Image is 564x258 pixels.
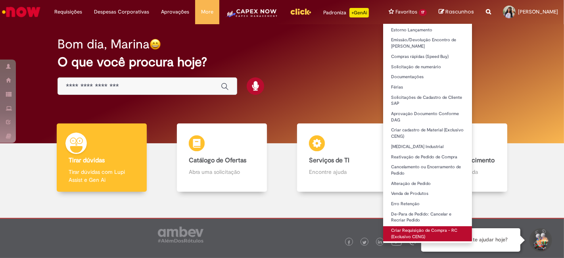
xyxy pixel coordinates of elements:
[54,8,82,16] span: Requisições
[309,156,349,164] b: Serviços de TI
[58,55,506,69] h2: O que você procura hoje?
[161,8,189,16] span: Aprovações
[419,9,427,16] span: 17
[429,156,495,164] b: Base de Conhecimento
[363,241,366,245] img: logo_footer_twitter.png
[69,168,135,184] p: Tirar dúvidas com Lupi Assist e Gen Ai
[528,228,552,252] button: Iniciar Conversa de Suporte
[383,226,472,241] a: Criar Requisição de Compra - RC (Exclusivo CENG)
[383,26,472,35] a: Estorno Lançamento
[309,168,376,176] p: Encontre ajuda
[383,93,472,108] a: Solicitações de Cadastro de Cliente SAP
[383,210,472,225] a: De-Para de Pedido: Cancelar e Recriar Pedido
[383,36,472,50] a: Emissão/Devolução Encontro de [PERSON_NAME]
[282,123,402,192] a: Serviços de TI Encontre ajuda
[42,123,162,192] a: Tirar dúvidas Tirar dúvidas com Lupi Assist e Gen Ai
[378,240,382,245] img: logo_footer_linkedin.png
[69,156,105,164] b: Tirar dúvidas
[383,200,472,208] a: Erro Retenção
[189,168,255,176] p: Abra uma solicitação
[347,241,351,245] img: logo_footer_facebook.png
[1,4,42,20] img: ServiceNow
[421,228,520,252] div: Oi, como posso te ajudar hoje?
[158,227,203,243] img: logo_footer_ambev_rotulo_gray.png
[445,8,474,15] span: Rascunhos
[150,39,161,50] img: happy-face.png
[518,8,558,15] span: [PERSON_NAME]
[383,52,472,61] a: Compras rápidas (Speed Buy)
[162,123,282,192] a: Catálogo de Ofertas Abra uma solicitação
[383,110,472,124] a: Aprovação Documento Conforme DAG
[201,8,213,16] span: More
[383,189,472,198] a: Venda de Produtos
[383,73,472,81] a: Documentações
[58,37,150,51] h2: Bom dia, Marina
[383,83,472,92] a: Férias
[395,8,417,16] span: Favoritos
[383,63,472,71] a: Solicitação de numerário
[225,8,278,24] img: CapexLogo5.png
[383,163,472,177] a: Cancelamento ou Encerramento de Pedido
[349,8,369,17] p: +GenAi
[383,153,472,162] a: Reativação de Pedido de Compra
[383,142,472,151] a: [MEDICAL_DATA] Industrial
[439,8,474,16] a: Rascunhos
[383,24,472,243] ul: Favoritos
[383,126,472,141] a: Criar cadastro de Material (Exclusivo CENG)
[383,179,472,188] a: Alteração de Pedido
[94,8,149,16] span: Despesas Corporativas
[290,6,311,17] img: click_logo_yellow_360x200.png
[323,8,369,17] div: Padroniza
[189,156,246,164] b: Catálogo de Ofertas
